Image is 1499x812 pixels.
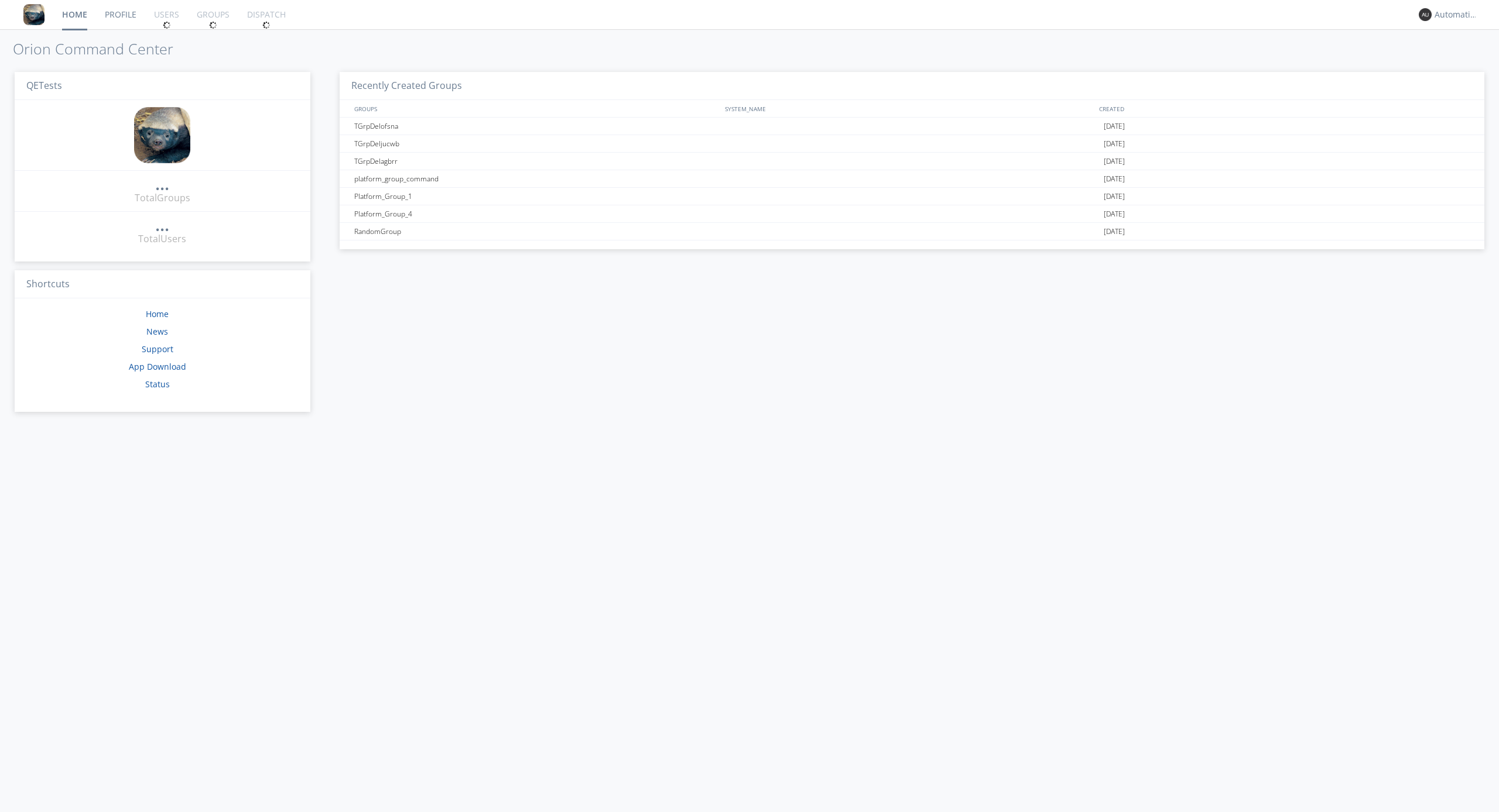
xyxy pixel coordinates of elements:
[262,21,271,29] img: spin.svg
[1104,188,1125,205] span: [DATE]
[15,270,310,299] h3: Shortcuts
[340,153,1484,170] a: TGrpDelagbrr[DATE]
[142,343,173,355] a: Support
[26,79,62,92] span: QETests
[1104,153,1125,170] span: [DATE]
[340,135,1484,153] a: TGrpDeljucwb[DATE]
[340,188,1484,205] a: Platform_Group_1[DATE]
[340,223,1484,240] a: RandomGroup[DATE]
[1104,223,1125,240] span: [DATE]
[155,219,169,230] div: ...
[340,118,1484,135] a: TGrpDelofsna[DATE]
[209,21,217,29] img: spin.svg
[1435,9,1479,20] div: Automation+0004
[351,170,723,187] div: platform_group_command
[340,170,1484,188] a: platform_group_command[DATE]
[340,72,1484,101] h3: Recently Created Groups
[351,135,723,152] div: TGrpDeljucwb
[351,118,723,135] div: TGrpDelofsna
[1104,118,1125,135] span: [DATE]
[722,100,1096,117] div: SYSTEM_NAME
[1104,205,1125,223] span: [DATE]
[351,223,723,240] div: RandomGroup
[155,178,169,191] a: ...
[351,205,723,222] div: Platform_Group_4
[155,219,169,232] a: ...
[163,21,171,29] img: spin.svg
[351,153,723,170] div: TGrpDelagbrr
[138,232,186,246] div: Total Users
[340,205,1484,223] a: Platform_Group_4[DATE]
[1419,8,1432,21] img: 373638.png
[129,361,186,372] a: App Download
[145,379,170,390] a: Status
[146,308,169,319] a: Home
[1104,135,1125,153] span: [DATE]
[351,100,719,117] div: GROUPS
[1096,100,1473,117] div: CREATED
[155,178,169,190] div: ...
[23,4,45,25] img: 8ff700cf5bab4eb8a436322861af2272
[351,188,723,205] div: Platform_Group_1
[1104,170,1125,188] span: [DATE]
[146,326,168,337] a: News
[134,107,190,163] img: 8ff700cf5bab4eb8a436322861af2272
[135,191,190,205] div: Total Groups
